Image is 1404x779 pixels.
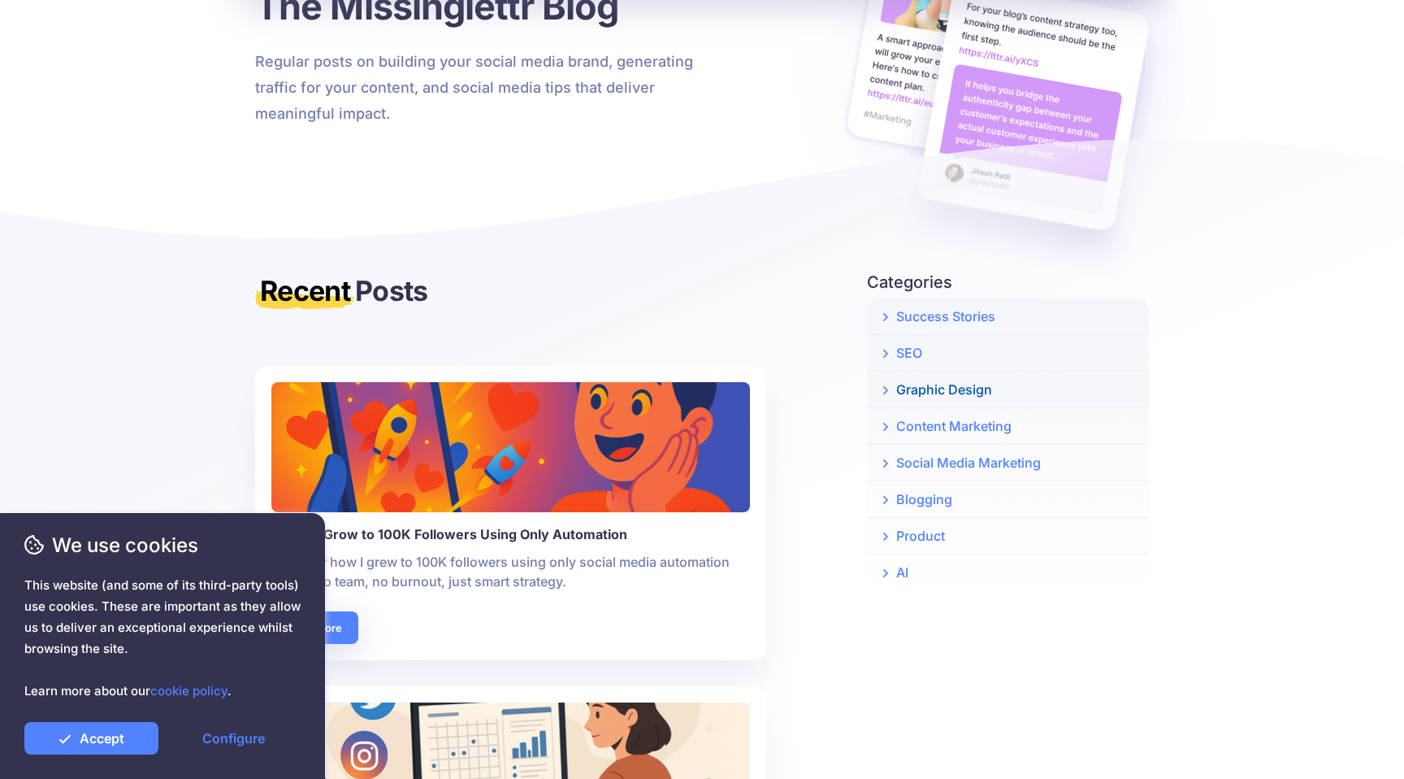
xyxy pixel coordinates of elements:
span: This website (and some of its third-party tools) use cookies. These are important as they allow u... [24,575,301,702]
p: Regular posts on building your social media brand, generating traffic for your content, and socia... [255,49,714,127]
a: cookie policy [150,683,227,698]
a: Configure [167,722,301,755]
a: Product [867,518,1149,554]
h5: Categories [867,272,1149,292]
a: Success Stories [867,298,1149,334]
mark: Recent [255,274,355,312]
h3: Posts [255,272,766,309]
a: Accept [24,722,158,755]
a: How To Grow to 100K Followers Using Only AutomationDiscover how I grew to 100K followers using on... [271,444,750,591]
p: Discover how I grew to 100K followers using only social media automation tools—no team, no burnou... [271,552,750,591]
span: We use cookies [24,531,301,559]
a: Content Marketing [867,408,1149,444]
a: AI [867,555,1149,590]
a: Blogging [867,481,1149,517]
b: How To Grow to 100K Followers Using Only Automation [271,524,750,544]
a: Graphic Design [867,372,1149,407]
a: SEO [867,335,1149,371]
a: Social Media Marketing [867,445,1149,481]
img: Justine Van Noort [271,382,750,512]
